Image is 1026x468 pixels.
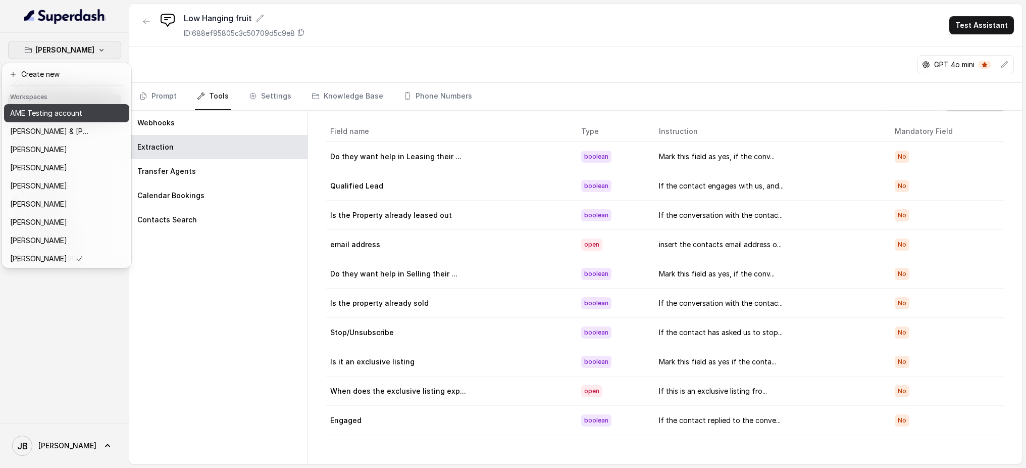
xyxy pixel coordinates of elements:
[10,216,67,228] p: [PERSON_NAME]
[10,253,67,265] p: [PERSON_NAME]
[10,144,67,156] p: [PERSON_NAME]
[10,235,67,247] p: [PERSON_NAME]
[35,44,94,56] p: [PERSON_NAME]
[10,180,67,192] p: [PERSON_NAME]
[10,107,82,119] p: AME Testing account
[4,65,129,83] button: Create new
[10,198,67,210] p: [PERSON_NAME]
[10,125,91,137] p: [PERSON_NAME] & [PERSON_NAME]
[10,162,67,174] p: [PERSON_NAME]
[2,63,131,268] div: [PERSON_NAME]
[8,41,121,59] button: [PERSON_NAME]
[4,88,129,104] header: Workspaces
